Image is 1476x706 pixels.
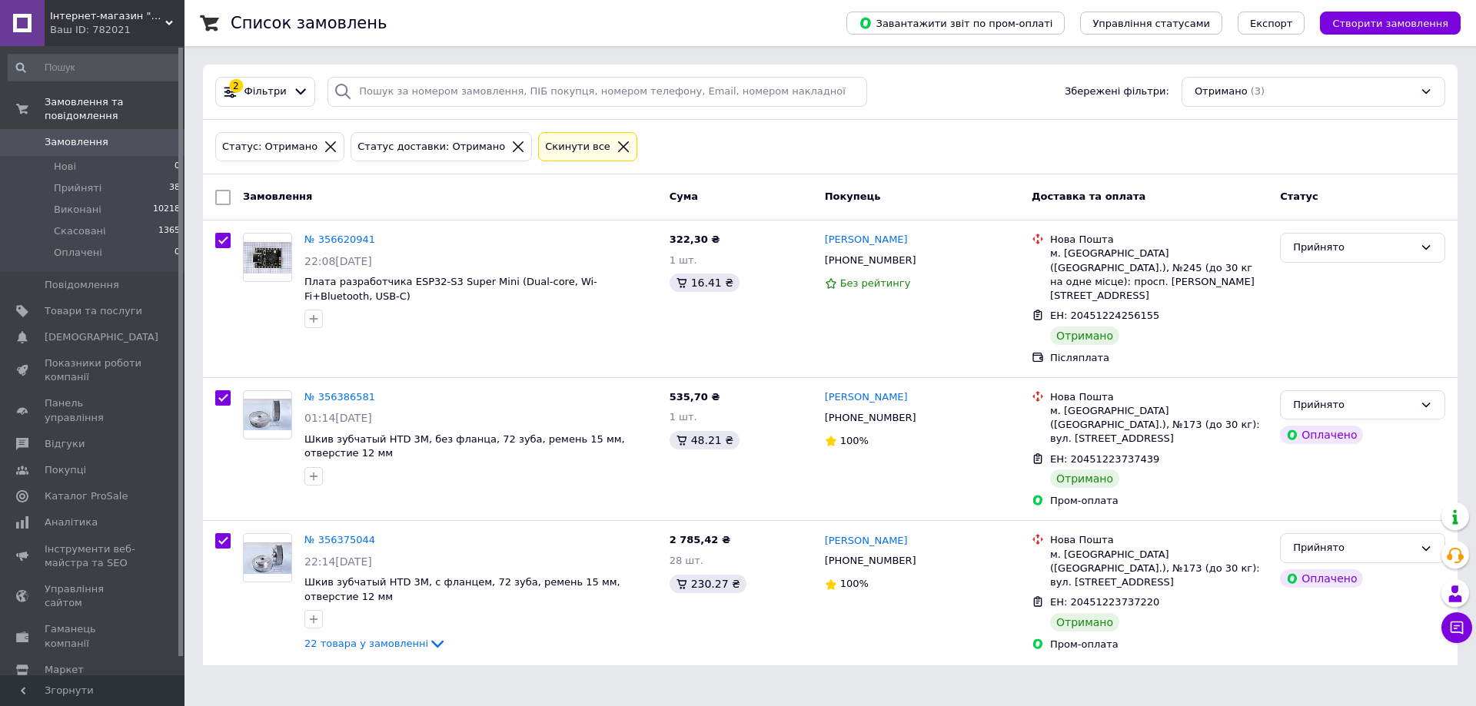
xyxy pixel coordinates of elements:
[1050,351,1268,365] div: Післяплата
[327,77,867,107] input: Пошук за номером замовлення, ПІБ покупця, номером телефону, Email, номером накладної
[304,638,447,649] a: 22 товара у замовленні
[231,14,387,32] h1: Список замовлень
[45,542,142,570] span: Інструменти веб-майстра та SEO
[1280,569,1363,588] div: Оплачено
[670,391,720,403] span: 535,70 ₴
[1293,240,1414,256] div: Прийнято
[1050,533,1268,547] div: Нова Пошта
[542,139,613,155] div: Cкинути все
[304,255,372,267] span: 22:08[DATE]
[825,390,908,405] a: [PERSON_NAME]
[670,411,697,423] span: 1 шт.
[243,191,312,202] span: Замовлення
[244,242,291,273] img: Фото товару
[1050,548,1268,590] div: м. [GEOGRAPHIC_DATA] ([GEOGRAPHIC_DATA].), №173 (до 30 кг): вул. [STREET_ADDRESS]
[1050,469,1119,488] div: Отримано
[840,578,869,589] span: 100%
[846,12,1065,35] button: Завантажити звіт по пром-оплаті
[169,181,180,195] span: 38
[859,16,1052,30] span: Завантажити звіт по пром-оплаті
[45,396,142,424] span: Панель управління
[1050,310,1159,321] span: ЕН: 20451224256155
[1050,404,1268,446] div: м. [GEOGRAPHIC_DATA] ([GEOGRAPHIC_DATA].), №173 (до 30 кг): вул. [STREET_ADDRESS]
[45,582,142,610] span: Управління сайтом
[153,203,180,217] span: 10218
[1250,18,1293,29] span: Експорт
[244,542,291,574] img: Фото товару
[670,191,698,202] span: Cума
[45,622,142,650] span: Гаманець компанії
[45,515,98,529] span: Аналітика
[670,575,746,593] div: 230.27 ₴
[54,160,76,174] span: Нові
[54,181,101,195] span: Прийняті
[822,250,919,270] div: [PHONE_NUMBER]
[1050,453,1159,465] span: ЕН: 20451223737439
[8,54,181,81] input: Пошук
[45,437,85,451] span: Відгуки
[45,489,128,503] span: Каталог ProSale
[840,435,869,446] span: 100%
[244,399,291,430] img: Фото товару
[670,234,720,245] span: 322,30 ₴
[1251,85,1265,97] span: (3)
[1050,247,1268,303] div: м. [GEOGRAPHIC_DATA] ([GEOGRAPHIC_DATA].), №245 (до 30 кг на одне місце): просп. [PERSON_NAME][ST...
[304,576,620,602] span: Шкив зубчатый HTD 3М, с фланцем, 72 зуба, ремень 15 мм, отверстие 12 мм
[229,79,243,93] div: 2
[1032,191,1145,202] span: Доставка та оплата
[304,534,375,545] a: № 356375044
[1065,85,1169,99] span: Збережені фільтри:
[1195,85,1248,99] span: Отримано
[244,85,287,99] span: Фільтри
[1280,426,1363,444] div: Оплачено
[50,23,184,37] div: Ваш ID: 782021
[45,304,142,318] span: Товари та послуги
[1050,494,1268,508] div: Пром-оплата
[45,278,119,292] span: Повідомлення
[243,233,292,282] a: Фото товару
[45,135,108,149] span: Замовлення
[825,534,908,549] a: [PERSON_NAME]
[1050,390,1268,404] div: Нова Пошта
[304,433,625,459] a: Шкив зубчатый HTD 3М, без фланца, 72 зуба, ремень 15 мм, отверстие 12 мм
[175,246,180,260] span: 0
[304,638,428,649] span: 22 товара у замовленні
[1080,12,1222,35] button: Управління статусами
[670,534,730,545] span: 2 785,42 ₴
[1441,612,1472,643] button: Чат з покупцем
[670,273,740,292] div: 16.41 ₴
[822,408,919,428] div: [PHONE_NUMBER]
[670,555,703,566] span: 28 шт.
[50,9,165,23] span: Інтернет-магазин "Мehanika"
[304,276,597,302] a: Плата разработчика ESP32-S3 Super Mini (Dual-core, Wi-Fi+Bluetooth, USB-C)
[243,390,292,439] a: Фото товару
[354,139,508,155] div: Статус доставки: Отримано
[243,533,292,582] a: Фото товару
[54,246,102,260] span: Оплачені
[45,95,184,123] span: Замовлення та повідомлення
[825,191,881,202] span: Покупець
[54,224,106,238] span: Скасовані
[670,254,697,266] span: 1 шт.
[1280,191,1318,202] span: Статус
[54,203,101,217] span: Виконані
[304,412,372,424] span: 01:14[DATE]
[1320,12,1461,35] button: Створити замовлення
[1050,326,1119,345] div: Отримано
[304,234,375,245] a: № 356620941
[1050,638,1268,651] div: Пром-оплата
[1092,18,1210,29] span: Управління статусами
[1293,540,1414,556] div: Прийнято
[45,663,84,677] span: Маркет
[1238,12,1305,35] button: Експорт
[822,551,919,571] div: [PHONE_NUMBER]
[45,463,86,477] span: Покупці
[1332,18,1448,29] span: Створити замовлення
[158,224,180,238] span: 1365
[219,139,321,155] div: Статус: Отримано
[45,356,142,384] span: Показники роботи компанії
[1050,613,1119,631] div: Отримано
[175,160,180,174] span: 0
